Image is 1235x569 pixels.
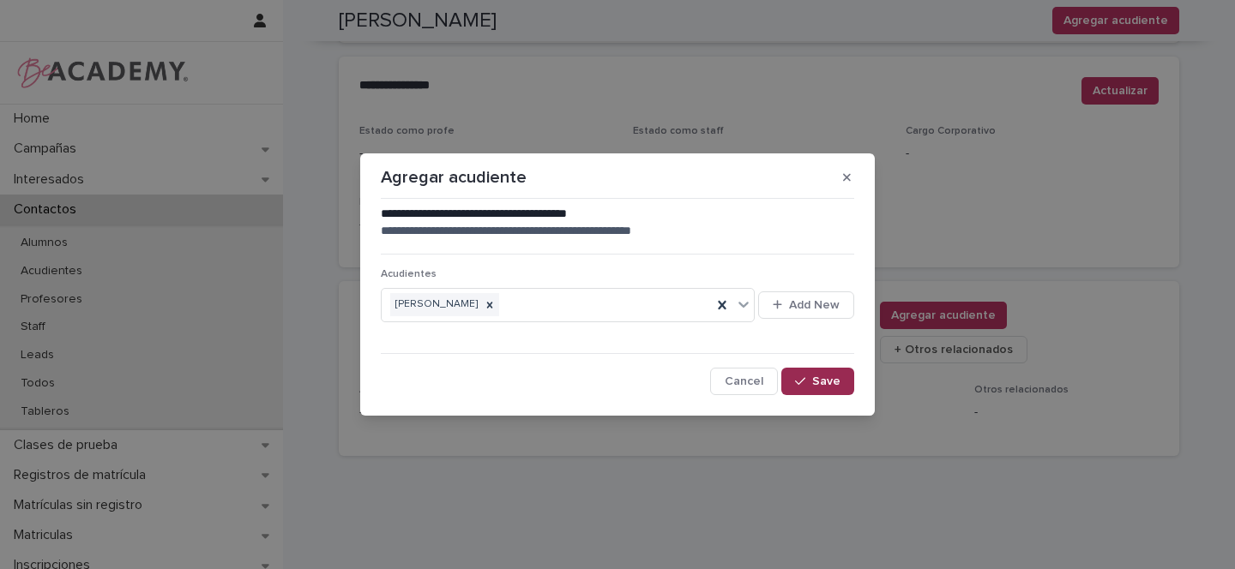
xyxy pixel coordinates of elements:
[381,269,437,279] span: Acudientes
[781,368,854,395] button: Save
[758,291,854,319] button: Add New
[725,375,763,387] span: Cancel
[812,375,840,387] span: Save
[789,299,840,311] span: Add New
[381,167,527,188] p: Agregar acudiente
[710,368,778,395] button: Cancel
[390,293,480,316] div: [PERSON_NAME]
